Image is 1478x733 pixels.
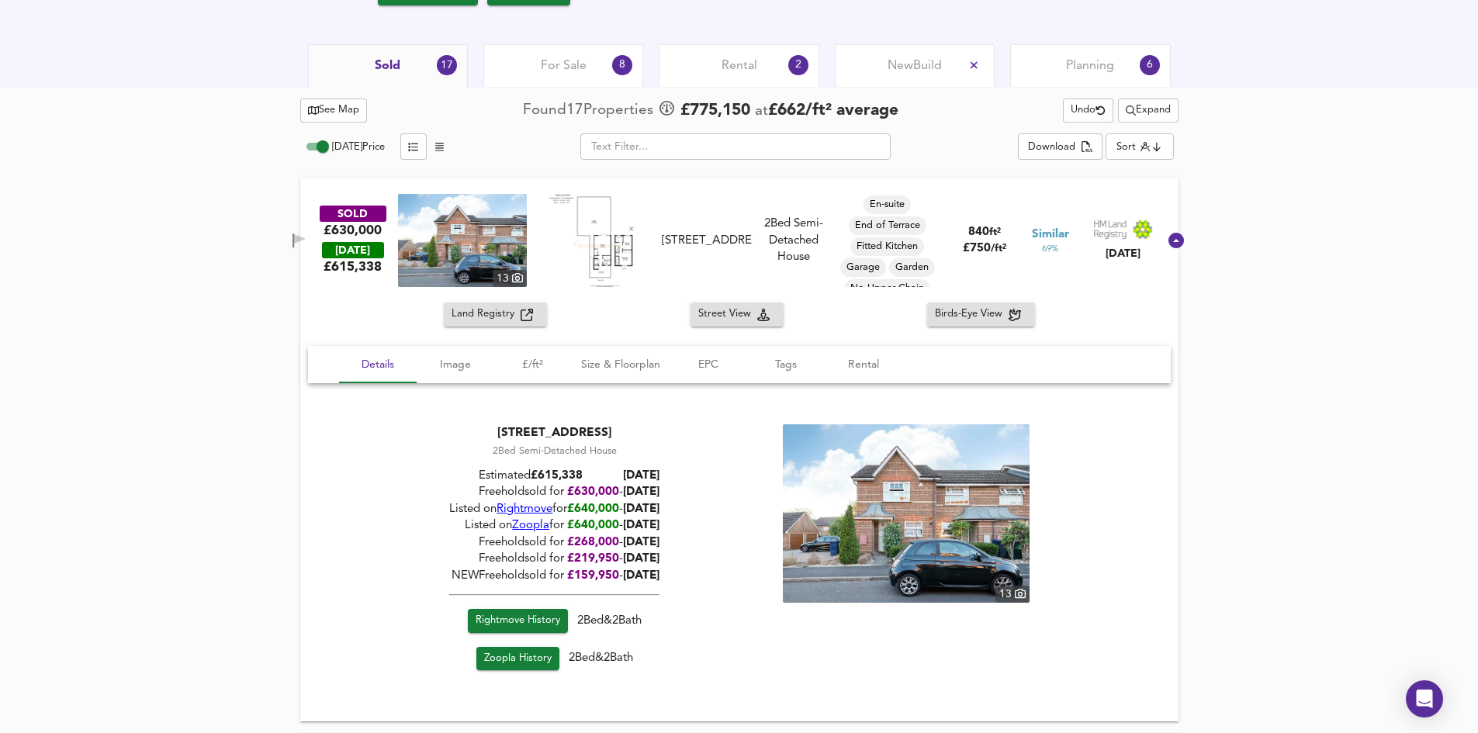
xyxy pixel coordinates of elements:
span: £/ft² [504,355,562,375]
div: [STREET_ADDRESS] [662,233,752,249]
button: Download [1018,133,1102,160]
div: [STREET_ADDRESS] [449,424,659,441]
img: Floorplan [549,194,633,287]
span: No Upper Chain [844,282,930,296]
span: Street View [698,306,757,323]
span: Size & Floorplan [581,355,660,375]
span: £ 268,000 [567,537,619,548]
button: Land Registry [444,303,547,327]
span: [DATE] [623,486,659,498]
span: / ft² [991,244,1006,254]
div: 2 Bed & 2 Bath [449,647,659,677]
svg: Show Details [1167,231,1186,250]
div: 8 [612,55,632,75]
div: Sort [1106,133,1173,160]
span: £640,000 [567,520,619,531]
span: Tags [756,355,815,375]
span: Rightmove History [475,612,559,630]
div: split button [1018,133,1102,160]
div: Listed on for - [449,517,659,534]
div: Found 17 Propert ies [523,100,657,121]
div: Estimated [449,468,659,484]
span: £ 219,950 [567,553,619,565]
div: Freehold sold for - [449,551,659,567]
div: 2 Bed Semi-Detached House [759,216,829,265]
span: £ 640,000 [567,503,619,515]
span: Details [348,355,407,375]
span: Rental [722,57,757,74]
span: Garage [840,261,886,275]
span: ft² [989,227,1001,237]
div: £630,000 [324,222,382,239]
div: No Upper Chain [844,279,930,298]
span: EPC [679,355,738,375]
a: Rightmove [497,503,552,515]
div: split button [1118,99,1179,123]
span: [DATE] [623,553,659,565]
span: New Build [888,57,942,74]
span: [DATE] [623,569,659,581]
div: [DATE] [1093,246,1154,261]
div: Fitted Kitchen [850,237,924,256]
div: SOLD£630,000 [DATE]£615,338property thumbnail 13 Floorplan[STREET_ADDRESS]2Bed Semi-Detached Hous... [300,303,1179,721]
span: Zoopla History [483,650,551,668]
a: Rightmove History [467,609,567,633]
div: 13 [995,586,1029,603]
span: £ 615,338 [531,470,583,482]
div: Freehold sold for - [449,484,659,500]
span: Garden [889,261,935,275]
div: SOLD [320,206,386,222]
span: Fitted Kitchen [850,240,924,254]
div: Garage [840,258,886,277]
button: Expand [1118,99,1179,123]
input: Text Filter... [580,133,891,160]
div: SOLD£630,000 [DATE]£615,338property thumbnail 13 Floorplan[STREET_ADDRESS]2Bed Semi-Detached Hous... [300,178,1179,303]
span: [DATE] [623,520,659,531]
span: Land Registry [452,306,521,323]
img: property thumbnail [782,424,1029,603]
a: Zoopla [512,520,549,531]
a: Zoopla History [476,647,559,671]
div: 2 Bed & 2 Bath [449,609,659,647]
button: See Map [300,99,368,123]
span: En-suite [864,198,911,212]
button: Undo [1063,99,1113,123]
span: For Sale [541,57,587,74]
span: Undo [1071,102,1106,119]
div: [DATE] [322,242,384,258]
div: 13 [493,270,527,287]
div: Open Intercom Messenger [1406,680,1443,717]
span: Birds-Eye View [935,306,1009,323]
span: £ 159,950 [567,569,619,581]
span: [DATE] [623,503,659,515]
span: £ 662 / ft² average [768,102,898,119]
div: En-suite [864,195,911,214]
span: Similar [1032,226,1069,243]
span: Sold [375,57,400,74]
div: Sort [1116,140,1136,154]
span: Rental [834,355,893,375]
span: Expand [1126,102,1171,119]
div: Download [1028,139,1075,157]
span: 69 % [1042,243,1058,255]
span: [DATE] Price [332,142,385,152]
div: Freehold sold for - [449,534,659,551]
span: £ 630,000 [567,486,619,498]
div: NEW Freehold sold for - [449,567,659,583]
div: 2 [788,55,808,75]
span: Image [426,355,485,375]
div: 17 [437,55,457,75]
span: [DATE] [623,537,659,548]
span: £ 775,150 [680,99,750,123]
span: Planning [1066,57,1114,74]
div: Garden [889,258,935,277]
a: property thumbnail 13 [398,194,527,287]
div: End of Terrace [849,216,926,235]
img: property thumbnail [398,194,527,287]
button: Birds-Eye View [927,303,1035,327]
a: property thumbnail 13 [782,424,1029,603]
span: at [755,104,768,119]
span: End of Terrace [849,219,926,233]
